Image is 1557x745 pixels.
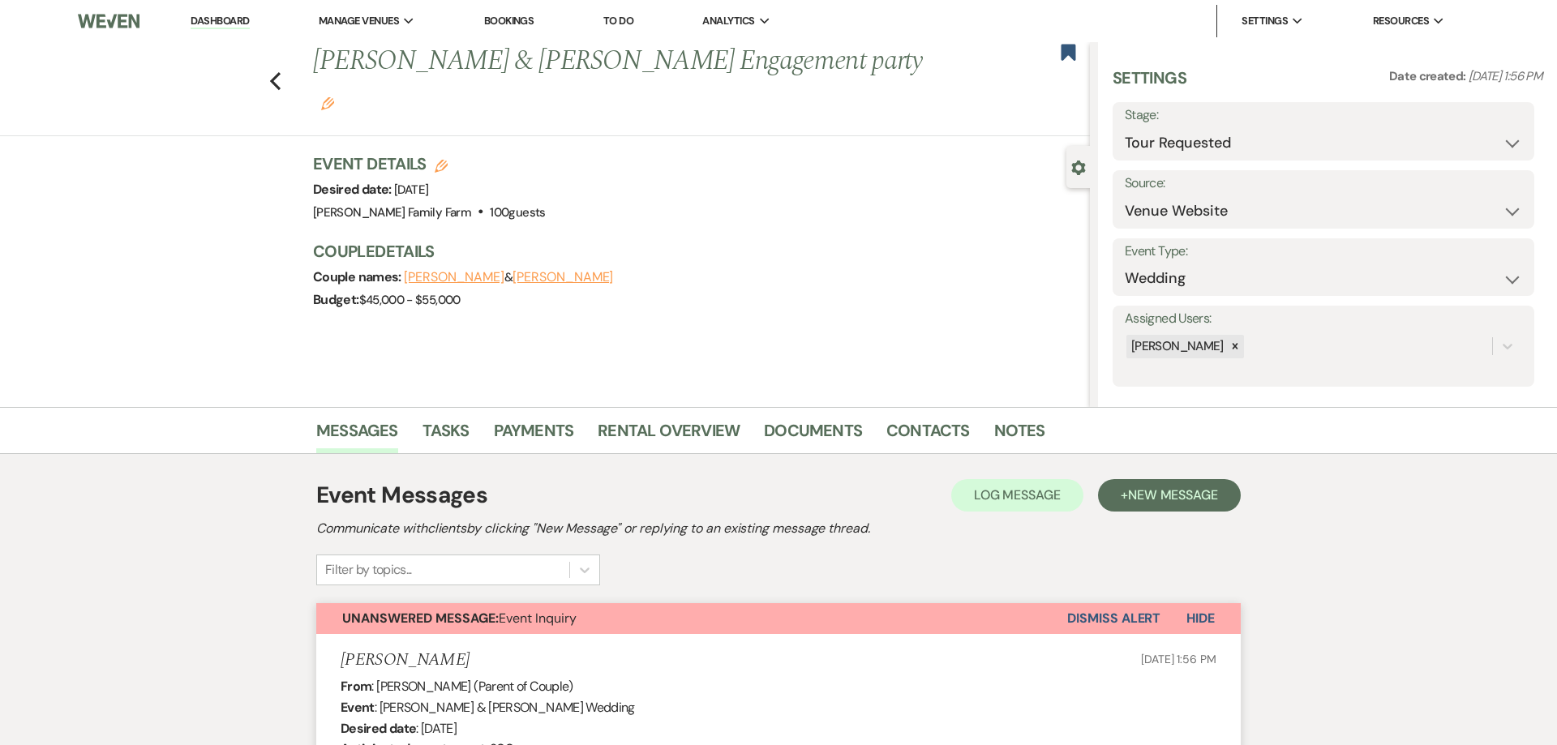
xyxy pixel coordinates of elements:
[1389,68,1469,84] span: Date created:
[313,152,546,175] h3: Event Details
[994,417,1045,453] a: Notes
[313,204,471,221] span: [PERSON_NAME] Family Farm
[1098,479,1241,512] button: +New Message
[494,417,574,453] a: Payments
[764,417,862,453] a: Documents
[1128,486,1218,503] span: New Message
[394,182,428,198] span: [DATE]
[1186,610,1215,627] span: Hide
[490,204,545,221] span: 100 guests
[316,519,1241,538] h2: Communicate with clients by clicking "New Message" or replying to an existing message thread.
[1125,240,1522,263] label: Event Type:
[886,417,970,453] a: Contacts
[702,13,754,29] span: Analytics
[341,678,371,695] b: From
[321,96,334,110] button: Edit
[404,269,613,285] span: &
[598,417,740,453] a: Rental Overview
[1113,66,1186,102] h3: Settings
[1141,652,1216,666] span: [DATE] 1:56 PM
[78,4,139,38] img: Weven Logo
[319,13,399,29] span: Manage Venues
[341,650,470,670] h5: [PERSON_NAME]
[1067,603,1160,634] button: Dismiss Alert
[422,417,470,453] a: Tasks
[342,610,499,627] strong: Unanswered Message:
[313,268,404,285] span: Couple names:
[316,478,487,512] h1: Event Messages
[325,560,412,580] div: Filter by topics...
[1126,335,1226,358] div: [PERSON_NAME]
[316,417,398,453] a: Messages
[341,699,375,716] b: Event
[1242,13,1288,29] span: Settings
[1469,68,1542,84] span: [DATE] 1:56 PM
[1125,104,1522,127] label: Stage:
[1071,159,1086,174] button: Close lead details
[313,291,359,308] span: Budget:
[341,720,416,737] b: Desired date
[313,181,394,198] span: Desired date:
[359,292,461,308] span: $45,000 - $55,000
[1125,307,1522,331] label: Assigned Users:
[1125,172,1522,195] label: Source:
[342,610,577,627] span: Event Inquiry
[404,271,504,284] button: [PERSON_NAME]
[313,42,928,119] h1: [PERSON_NAME] & [PERSON_NAME] Engagement party
[313,240,1074,263] h3: Couple Details
[191,14,249,29] a: Dashboard
[484,14,534,28] a: Bookings
[316,603,1067,634] button: Unanswered Message:Event Inquiry
[974,486,1061,503] span: Log Message
[603,14,633,28] a: To Do
[513,271,613,284] button: [PERSON_NAME]
[951,479,1083,512] button: Log Message
[1160,603,1241,634] button: Hide
[1373,13,1429,29] span: Resources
